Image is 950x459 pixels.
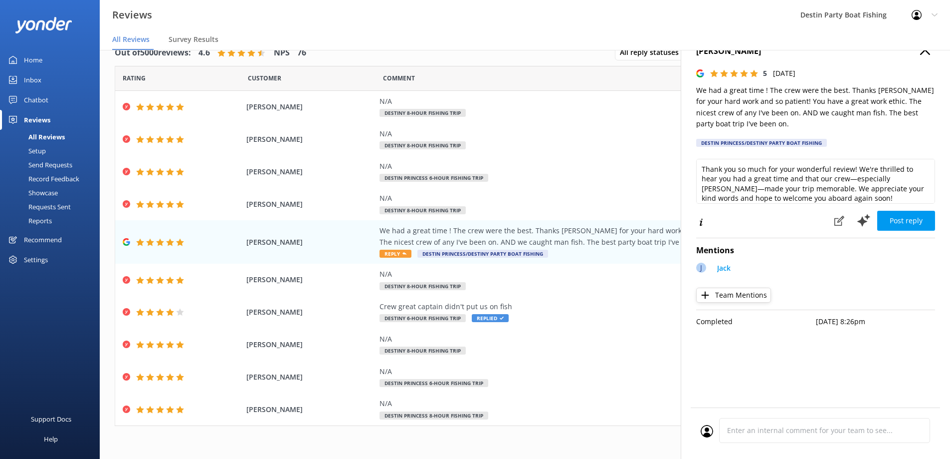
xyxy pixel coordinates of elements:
[24,90,48,110] div: Chatbot
[380,269,833,280] div: N/A
[383,73,415,83] span: Question
[246,166,375,177] span: [PERSON_NAME]
[696,316,816,327] p: Completed
[380,301,833,312] div: Crew great captain didn't put us on fish
[380,366,833,377] div: N/A
[246,274,375,285] span: [PERSON_NAME]
[696,139,827,147] div: Destin Princess/Destiny Party Boat Fishing
[6,172,79,186] div: Record Feedback
[6,144,46,158] div: Setup
[6,158,72,172] div: Send Requests
[380,206,466,214] span: Destiny 8-Hour Fishing Trip
[920,45,930,56] button: Close
[246,307,375,318] span: [PERSON_NAME]
[6,186,58,200] div: Showcase
[380,174,488,182] span: Destin Princess 6-Hour Fishing Trip
[380,161,833,172] div: N/A
[246,372,375,383] span: [PERSON_NAME]
[380,250,411,258] span: Reply
[877,211,935,231] button: Post reply
[717,263,731,274] p: Jack
[44,429,58,449] div: Help
[112,7,152,23] h3: Reviews
[24,250,48,270] div: Settings
[417,250,548,258] span: Destin Princess/Destiny Party Boat Fishing
[380,314,466,322] span: Destiny 6-Hour Fishing Trip
[169,34,218,44] span: Survey Results
[696,159,935,204] textarea: Thank you so much for your wonderful review! We're thrilled to hear you had a great time and that...
[380,141,466,149] span: Destiny 8-Hour Fishing Trip
[472,314,509,322] span: Replied
[115,46,191,59] h4: Out of 5000 reviews:
[274,46,290,59] h4: NPS
[6,214,100,228] a: Reports
[246,134,375,145] span: [PERSON_NAME]
[712,263,731,276] a: Jack
[15,17,72,33] img: yonder-white-logo.png
[816,316,936,327] p: [DATE] 8:26pm
[246,199,375,210] span: [PERSON_NAME]
[6,144,100,158] a: Setup
[6,158,100,172] a: Send Requests
[6,172,100,186] a: Record Feedback
[380,193,833,204] div: N/A
[696,288,771,303] button: Team Mentions
[6,186,100,200] a: Showcase
[380,282,466,290] span: Destiny 8-Hour Fishing Trip
[701,425,713,438] img: user_profile.svg
[246,101,375,112] span: [PERSON_NAME]
[24,230,62,250] div: Recommend
[380,398,833,409] div: N/A
[246,404,375,415] span: [PERSON_NAME]
[31,409,71,429] div: Support Docs
[696,85,935,130] p: We had a great time ! The crew were the best. Thanks [PERSON_NAME] for your hard work and so pati...
[773,68,795,79] p: [DATE]
[6,214,52,228] div: Reports
[696,45,935,58] h4: [PERSON_NAME]
[696,263,706,273] div: J
[248,73,281,83] span: Date
[246,339,375,350] span: [PERSON_NAME]
[6,200,100,214] a: Requests Sent
[696,244,935,257] h4: Mentions
[6,130,100,144] a: All Reviews
[198,46,210,59] h4: 4.6
[246,237,375,248] span: [PERSON_NAME]
[24,50,42,70] div: Home
[297,46,306,59] h4: 76
[24,70,41,90] div: Inbox
[24,110,50,130] div: Reviews
[380,347,466,355] span: Destiny 8-Hour Fishing Trip
[380,412,488,420] span: Destin Princess 8-Hour Fishing Trip
[6,200,71,214] div: Requests Sent
[123,73,146,83] span: Date
[620,47,685,58] span: All reply statuses
[380,379,488,387] span: Destin Princess 6-Hour Fishing Trip
[380,96,833,107] div: N/A
[763,68,767,78] span: 5
[380,109,466,117] span: Destiny 8-Hour Fishing Trip
[380,128,833,139] div: N/A
[6,130,65,144] div: All Reviews
[380,225,833,248] div: We had a great time ! The crew were the best. Thanks [PERSON_NAME] for your hard work and so pati...
[112,34,150,44] span: All Reviews
[380,334,833,345] div: N/A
